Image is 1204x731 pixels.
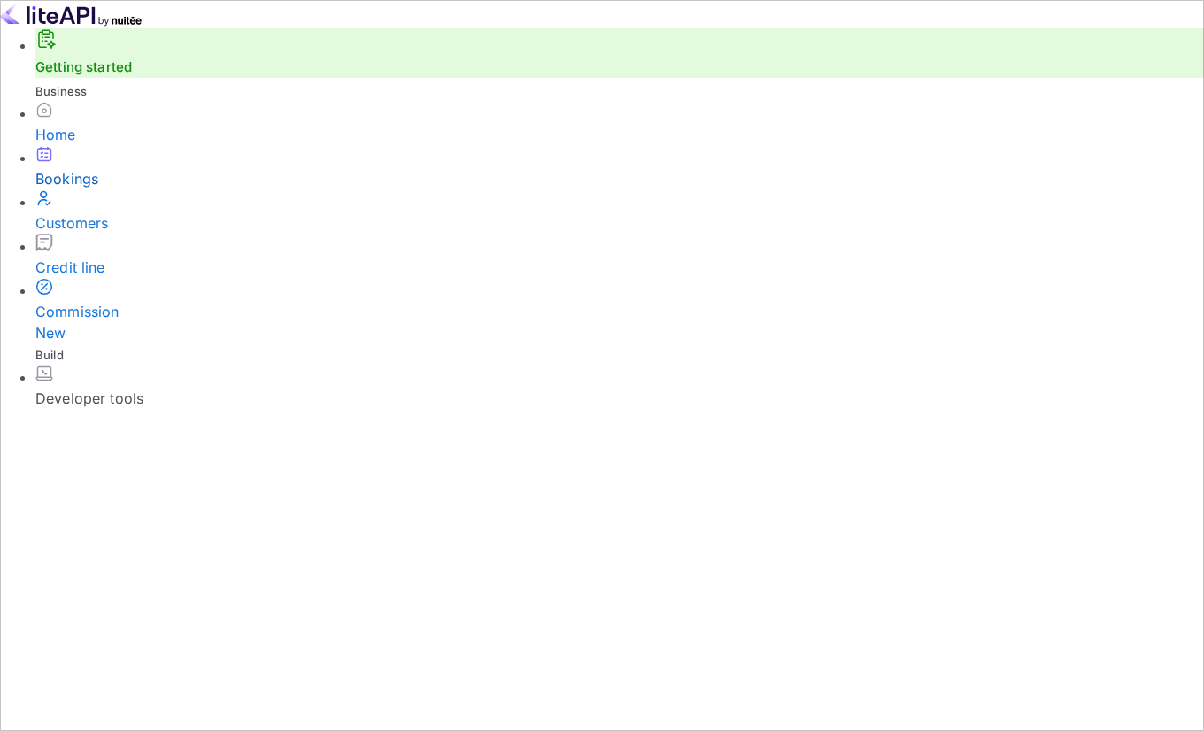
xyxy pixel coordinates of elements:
div: Commission [35,301,1204,343]
div: Home [35,124,1204,145]
div: Credit line [35,257,1204,278]
div: Customers [35,212,1204,234]
a: Getting started [35,58,132,75]
span: Business [35,84,87,98]
div: Developer tools [35,388,1204,409]
div: New [35,322,1204,343]
span: Build [35,348,64,362]
div: Bookings [35,168,1204,189]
